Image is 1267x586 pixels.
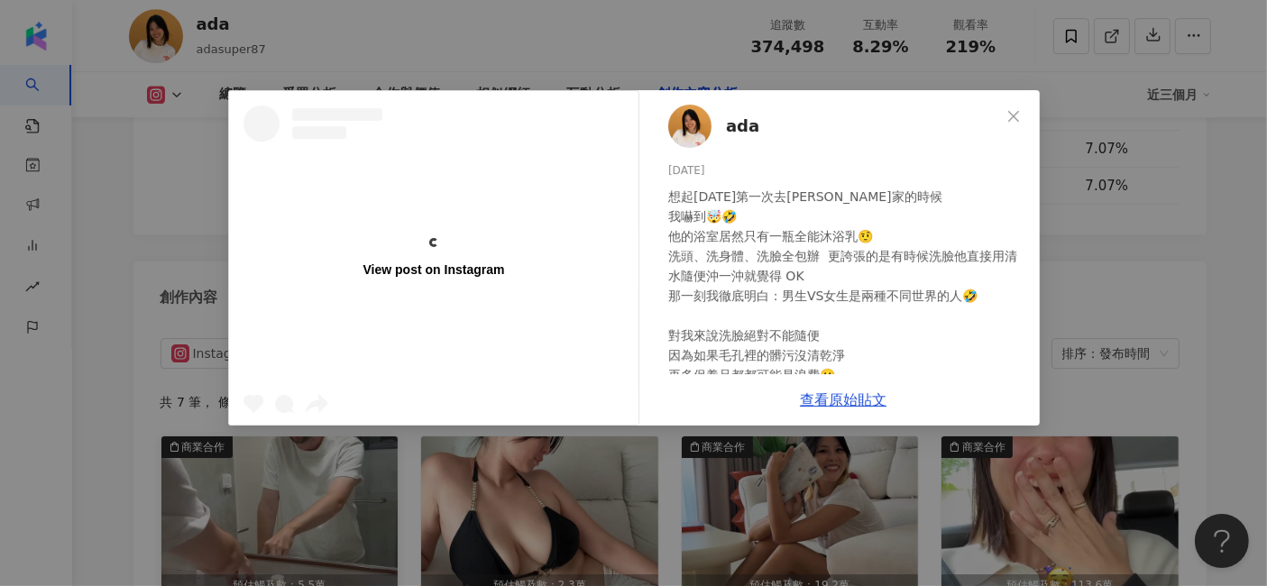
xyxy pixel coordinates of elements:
[726,114,759,139] span: ada
[668,105,712,148] img: KOL Avatar
[1006,109,1021,124] span: close
[229,91,638,425] a: View post on Instagram
[996,98,1032,134] button: Close
[363,261,504,278] div: View post on Instagram
[668,105,1000,148] a: KOL Avatarada
[800,391,886,408] a: 查看原始貼文
[668,162,1025,179] div: [DATE]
